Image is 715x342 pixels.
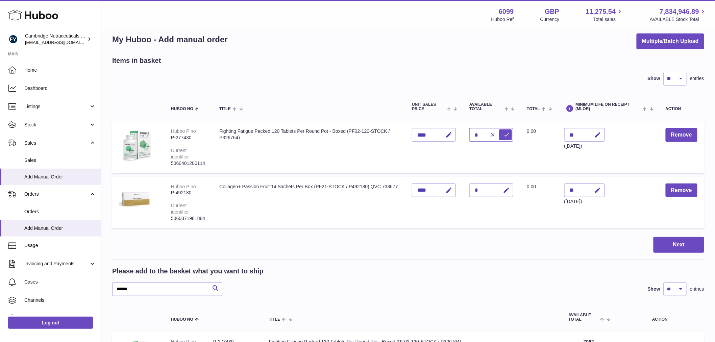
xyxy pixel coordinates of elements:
th: Action [616,306,704,328]
span: Add Manual Order [24,174,96,180]
span: Huboo no [171,107,193,111]
span: Invoicing and Payments [24,261,89,267]
span: [EMAIL_ADDRESS][DOMAIN_NAME] [25,40,99,45]
img: Fighting Fatigue Packed 120 Tablets Per Round Pot - Boxed (PF02-120-STOCK / P326764) [119,128,153,162]
span: Orders [24,209,96,215]
div: Current identifier [171,148,189,160]
label: Show [648,75,660,82]
button: Multiple/Batch Upload [637,33,704,49]
div: P-277430 [171,135,206,141]
span: 7,834,946.89 [660,7,699,16]
span: AVAILABLE Total [569,313,599,322]
a: 7,834,946.89 AVAILABLE Stock Total [650,7,707,23]
span: Dashboard [24,85,96,92]
span: Title [219,107,230,111]
h2: Items in basket [112,56,161,65]
button: Next [654,237,704,253]
strong: GBP [545,7,559,16]
h2: Please add to the basket what you want to ship [112,267,264,276]
label: Show [648,286,660,292]
strong: 6099 [499,7,514,16]
span: Orders [24,191,89,197]
td: Collagen+ Passion Fruit 14 Sachets Per Box (PF21-STOCK / P492180) QVC 733677 [213,177,405,228]
img: internalAdmin-6099@internal.huboo.com [8,34,18,44]
span: Unit Sales Price [412,102,445,111]
div: Huboo P no [171,128,196,134]
span: Total sales [593,16,623,23]
td: Fighting Fatigue Packed 120 Tablets Per Round Pot - Boxed (PF02-120-STOCK / P326764) [213,121,405,173]
span: Total [527,107,540,111]
span: 11,275.54 [586,7,616,16]
span: AVAILABLE Total [469,102,503,111]
div: Huboo P no [171,184,196,189]
div: ([DATE]) [564,143,605,149]
button: Remove [666,184,697,197]
div: P-492180 [171,190,206,196]
a: 11,275.54 Total sales [586,7,623,23]
div: 5060401200114 [171,160,206,167]
span: Huboo no [171,317,193,322]
div: 5060371981884 [171,215,206,222]
h1: My Huboo - Add manual order [112,34,228,45]
div: Action [666,107,697,111]
span: Sales [24,157,96,164]
span: Cases [24,279,96,285]
span: Sales [24,140,89,146]
div: Currency [540,16,560,23]
span: Stock [24,122,89,128]
div: Huboo Ref [491,16,514,23]
span: Channels [24,297,96,303]
a: Log out [8,317,93,329]
span: Usage [24,242,96,249]
button: Remove [666,128,697,142]
span: AVAILABLE Stock Total [650,16,707,23]
span: Add Manual Order [24,225,96,231]
span: 0.00 [527,128,536,134]
span: 0.00 [527,184,536,189]
div: Current identifier [171,203,189,215]
span: entries [690,286,704,292]
span: Home [24,67,96,73]
span: Title [269,317,280,322]
div: Cambridge Nutraceuticals Ltd [25,33,86,46]
span: entries [690,75,704,82]
div: ([DATE]) [564,198,605,205]
img: Collagen+ Passion Fruit 14 Sachets Per Box (PF21-STOCK / P492180) QVC 733677 [119,184,153,217]
span: Minimum Life On Receipt (MLOR) [576,102,642,111]
span: Listings [24,103,89,110]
